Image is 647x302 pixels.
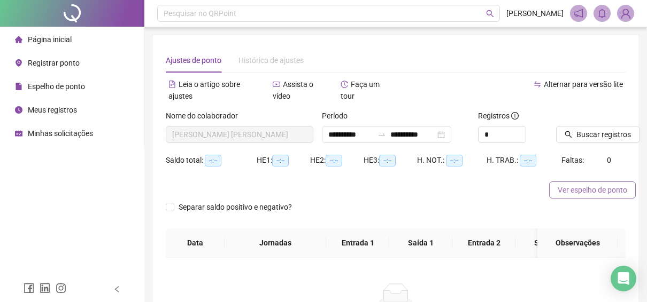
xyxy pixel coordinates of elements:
span: bell [597,9,607,18]
span: Registros [478,110,519,122]
span: environment [15,59,22,67]
span: Registrar ponto [28,59,80,67]
span: Histórico de ajustes [238,56,304,65]
span: notification [574,9,583,18]
span: instagram [56,283,66,293]
span: search [486,10,494,18]
span: left [113,285,121,293]
span: file [15,83,22,90]
span: Alternar para versão lite [544,80,623,89]
span: Buscar registros [576,129,631,140]
span: --:-- [446,155,463,166]
div: Saldo total: [166,154,257,166]
span: search [565,131,572,138]
span: Ver espelho de ponto [558,184,627,196]
span: [PERSON_NAME] [506,7,564,19]
th: Entrada 2 [452,228,515,258]
span: --:-- [379,155,396,166]
span: ANDRÉ RICARDO SANTANA CUNHA [172,126,307,142]
span: history [341,81,348,88]
div: HE 2: [310,154,364,166]
img: 90663 [618,5,634,21]
span: clock-circle [15,106,22,114]
span: --:-- [520,155,536,166]
div: Open Intercom Messenger [611,266,636,291]
th: Saída 1 [389,228,452,258]
span: Meus registros [28,106,77,114]
span: Observações [546,237,609,249]
span: Minhas solicitações [28,129,93,138]
span: --:-- [326,155,342,166]
label: Período [322,110,355,122]
div: HE 1: [257,154,310,166]
span: schedule [15,130,22,137]
span: to [378,130,386,139]
th: Jornadas [225,228,326,258]
span: youtube [273,81,280,88]
button: Ver espelho de ponto [549,181,636,198]
button: Buscar registros [556,126,640,143]
span: Assista o vídeo [273,80,313,100]
span: --:-- [205,155,221,166]
th: Saída 2 [515,228,579,258]
span: info-circle [511,112,519,120]
span: facebook [24,283,34,293]
span: Separar saldo positivo e negativo? [174,201,296,213]
th: Entrada 1 [326,228,389,258]
span: linkedin [40,283,50,293]
span: home [15,36,22,43]
span: Leia o artigo sobre ajustes [168,80,240,100]
span: Faltas: [561,156,586,164]
span: --:-- [272,155,289,166]
span: 0 [607,156,611,164]
th: Observações [537,228,618,258]
div: H. NOT.: [417,154,487,166]
span: Página inicial [28,35,72,44]
div: H. TRAB.: [487,154,561,166]
span: Ajustes de ponto [166,56,221,65]
span: Espelho de ponto [28,82,85,91]
label: Nome do colaborador [166,110,245,122]
span: file-text [168,81,176,88]
th: Data [166,228,225,258]
span: swap [534,81,541,88]
span: Faça um tour [341,80,380,100]
span: swap-right [378,130,386,139]
div: HE 3: [364,154,417,166]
